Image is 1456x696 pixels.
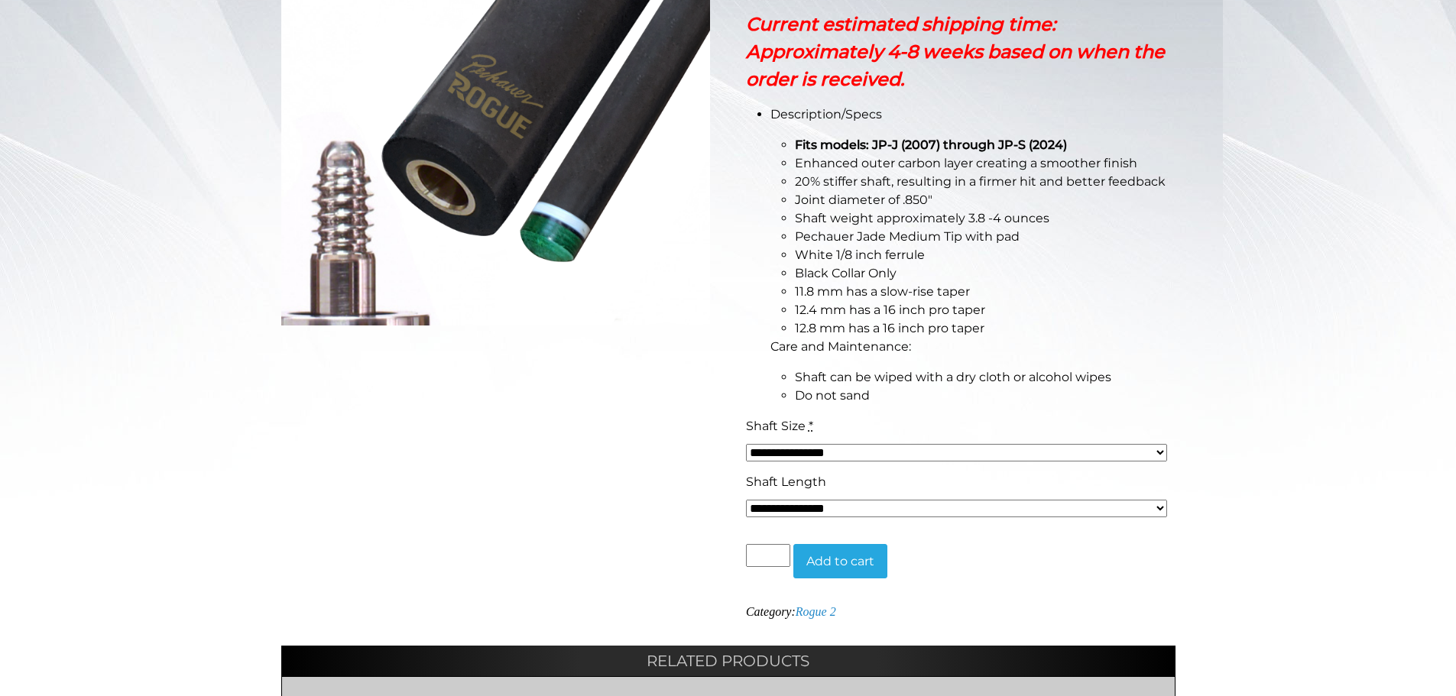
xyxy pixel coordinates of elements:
[746,419,806,433] span: Shaft Size
[770,339,911,354] span: Care and Maintenance:
[809,419,813,433] abbr: required
[795,321,984,335] span: 12.8 mm has a 16 inch pro taper
[281,646,1176,676] h2: Related products
[795,388,870,403] span: Do not sand
[795,193,932,207] span: Joint diameter of .850″
[796,605,836,618] a: Rogue 2
[746,474,826,489] span: Shaft Length
[795,370,1111,384] span: Shaft can be wiped with a dry cloth or alcohol wipes
[795,303,985,317] span: 12.4 mm has a 16 inch pro taper
[795,248,925,262] span: White 1/8 inch ferrule
[746,13,1165,90] strong: Current estimated shipping time: Approximately 4-8 weeks based on when the order is received.
[795,156,1137,170] span: Enhanced outer carbon layer creating a smoother finish
[795,174,1166,189] span: 20% stiffer shaft, resulting in a firmer hit and better feedback
[795,211,1049,225] span: Shaft weight approximately 3.8 -4 ounces
[795,266,897,280] span: Black Collar Only
[795,138,1067,152] strong: Fits models: JP-J (2007) through JP-S (2024)
[795,229,1020,244] span: Pechauer Jade Medium Tip with pad
[793,544,887,579] button: Add to cart
[770,107,882,121] span: Description/Specs
[746,605,836,618] span: Category:
[795,284,970,299] span: 11.8 mm has a slow-rise taper
[746,544,790,567] input: Product quantity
